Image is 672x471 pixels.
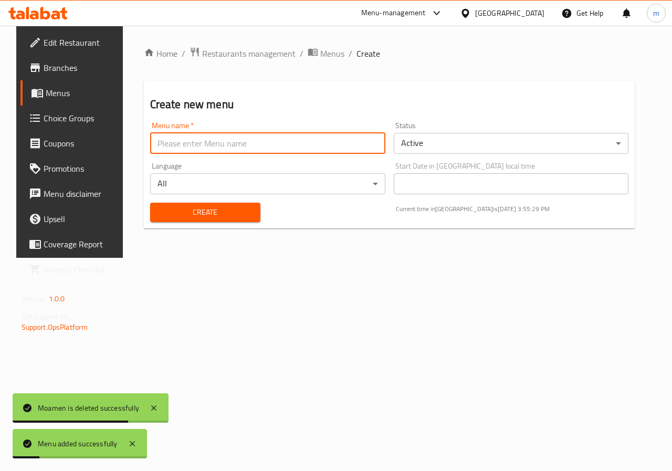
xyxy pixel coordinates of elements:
[22,292,47,306] span: Version:
[44,187,120,200] span: Menu disclaimer
[150,97,629,112] h2: Create new menu
[22,310,70,323] span: Get support on:
[475,7,544,19] div: [GEOGRAPHIC_DATA]
[44,263,120,276] span: Grocery Checklist
[44,112,120,124] span: Choice Groups
[144,47,177,60] a: Home
[20,206,129,232] a: Upsell
[38,402,139,414] div: Moamen is deleted successfully
[182,47,185,60] li: /
[320,47,344,60] span: Menus
[150,203,260,222] button: Create
[20,55,129,80] a: Branches
[49,292,65,306] span: 1.0.0
[20,131,129,156] a: Coupons
[20,80,129,106] a: Menus
[46,87,120,99] span: Menus
[396,204,629,214] p: Current time in [GEOGRAPHIC_DATA] is [DATE] 3:55:29 PM
[300,47,303,60] li: /
[308,47,344,60] a: Menus
[190,47,296,60] a: Restaurants management
[159,206,252,219] span: Create
[20,106,129,131] a: Choice Groups
[44,238,120,250] span: Coverage Report
[150,133,385,154] input: Please enter Menu name
[144,47,635,60] nav: breadcrumb
[394,133,629,154] div: Active
[356,47,380,60] span: Create
[44,213,120,225] span: Upsell
[38,438,118,449] div: Menu added successfully
[20,257,129,282] a: Grocery Checklist
[44,137,120,150] span: Coupons
[20,181,129,206] a: Menu disclaimer
[44,61,120,74] span: Branches
[20,156,129,181] a: Promotions
[653,7,659,19] span: m
[20,30,129,55] a: Edit Restaurant
[361,7,426,19] div: Menu-management
[202,47,296,60] span: Restaurants management
[22,320,88,334] a: Support.OpsPlatform
[349,47,352,60] li: /
[44,162,120,175] span: Promotions
[44,36,120,49] span: Edit Restaurant
[150,173,385,194] div: All
[20,232,129,257] a: Coverage Report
